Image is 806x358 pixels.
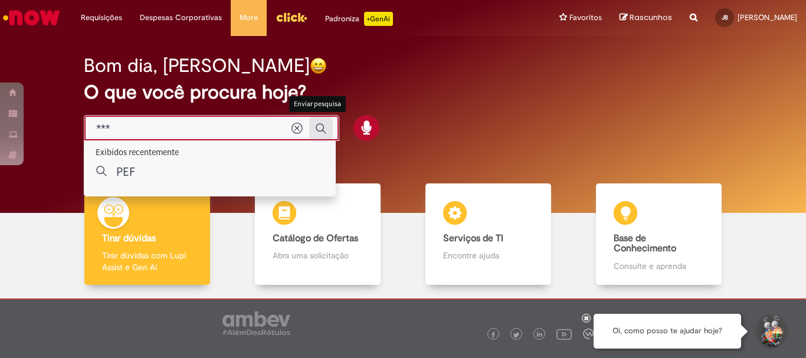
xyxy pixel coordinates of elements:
[84,82,722,103] h2: O que você procura hoje?
[722,14,728,21] span: JB
[620,12,672,24] a: Rascunhos
[753,314,788,349] button: Iniciar Conversa de Suporte
[222,311,290,335] img: logo_footer_ambev_rotulo_gray.png
[62,183,232,285] a: Tirar dúvidas Tirar dúvidas com Lupi Assist e Gen Ai
[240,12,258,24] span: More
[594,314,741,349] div: Oi, como posso te ajudar hoje?
[738,12,797,22] span: [PERSON_NAME]
[490,332,496,338] img: logo_footer_facebook.png
[232,183,403,285] a: Catálogo de Ofertas Abra uma solicitação
[614,232,676,255] b: Base de Conhecimento
[537,331,543,339] img: logo_footer_linkedin.png
[443,249,533,261] p: Encontre ajuda
[574,183,744,285] a: Base de Conhecimento Consulte e aprenda
[102,249,192,273] p: Tirar dúvidas com Lupi Assist e Gen Ai
[325,12,393,26] div: Padroniza
[364,12,393,26] p: +GenAi
[403,183,574,285] a: Serviços de TI Encontre ajuda
[273,232,358,244] b: Catálogo de Ofertas
[81,12,122,24] span: Requisições
[140,12,222,24] span: Despesas Corporativas
[513,332,519,338] img: logo_footer_twitter.png
[583,329,594,339] img: logo_footer_workplace.png
[273,249,362,261] p: Abra uma solicitação
[443,232,503,244] b: Serviços de TI
[84,55,310,76] h2: Bom dia, [PERSON_NAME]
[569,12,602,24] span: Favoritos
[1,6,62,29] img: ServiceNow
[310,57,327,74] img: happy-face.png
[614,260,703,272] p: Consulte e aprenda
[276,8,307,26] img: click_logo_yellow_360x200.png
[556,326,572,341] img: logo_footer_youtube.png
[630,12,672,23] span: Rascunhos
[102,232,156,244] b: Tirar dúvidas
